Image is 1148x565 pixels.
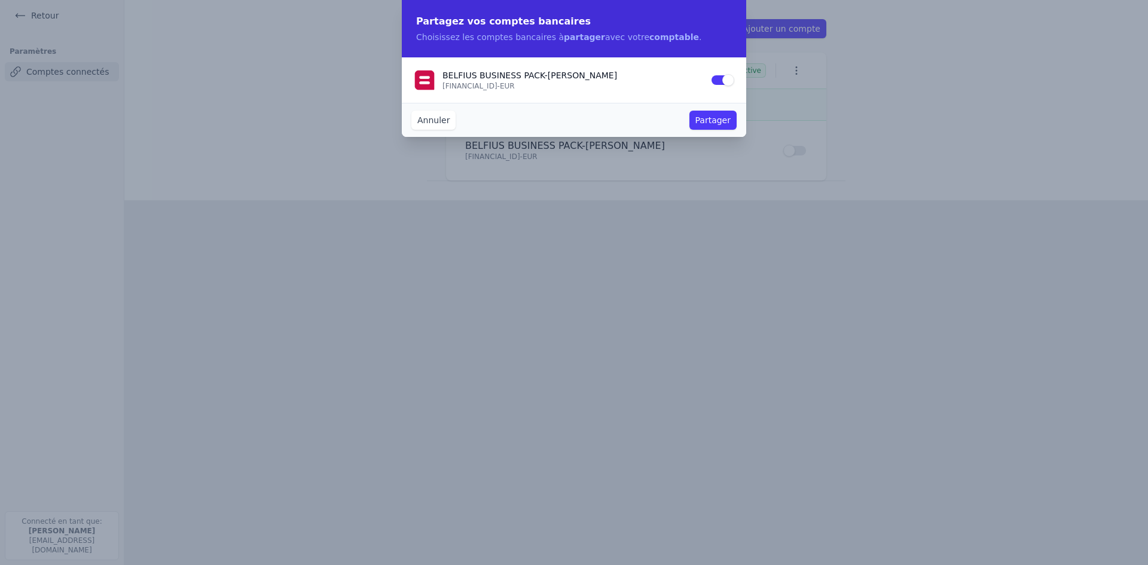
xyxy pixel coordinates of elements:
[564,32,605,42] strong: partager
[416,14,732,29] h2: Partagez vos comptes bancaires
[411,111,456,130] button: Annuler
[416,31,732,43] p: Choisissez les comptes bancaires à avec votre .
[689,111,737,130] button: Partager
[442,81,703,91] p: [FINANCIAL_ID] - EUR
[649,32,699,42] strong: comptable
[442,69,703,81] p: BELFIUS BUSINESS PACK - [PERSON_NAME]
